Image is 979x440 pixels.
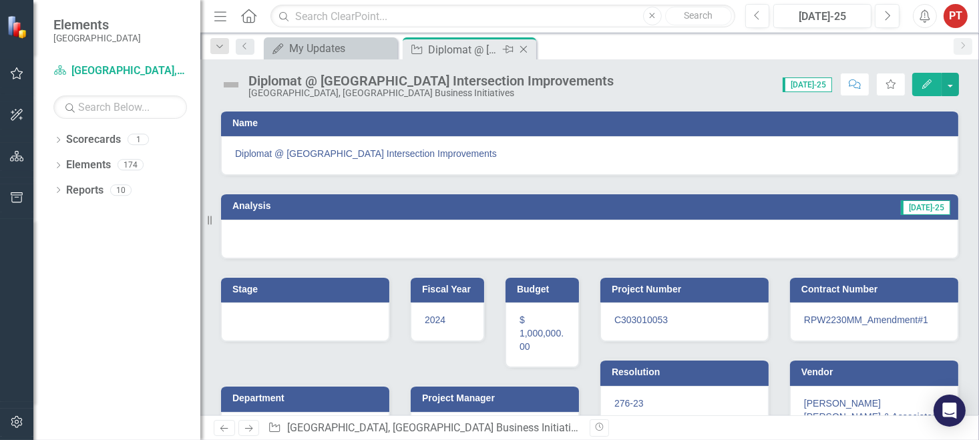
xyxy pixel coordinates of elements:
[118,160,144,171] div: 174
[801,284,952,294] h3: Contract Number
[232,284,383,294] h3: Stage
[901,200,950,215] span: [DATE]-25
[665,7,732,25] button: Search
[612,284,762,294] h3: Project Number
[614,398,644,409] span: 276-23
[232,393,383,403] h3: Department
[110,184,132,196] div: 10
[220,74,242,95] img: Not Defined
[53,63,187,79] a: [GEOGRAPHIC_DATA], [GEOGRAPHIC_DATA] Business Initiatives
[287,421,587,434] a: [GEOGRAPHIC_DATA], [GEOGRAPHIC_DATA] Business Initiatives
[232,118,952,128] h3: Name
[422,284,477,294] h3: Fiscal Year
[66,132,121,148] a: Scorecards
[268,421,580,436] div: » »
[804,398,937,435] span: [PERSON_NAME] [PERSON_NAME] & Associates (KCA)
[783,77,832,92] span: [DATE]-25
[422,393,572,403] h3: Project Manager
[944,4,968,28] button: PT
[66,183,104,198] a: Reports
[235,147,944,160] span: Diplomat @ [GEOGRAPHIC_DATA] Intersection Improvements
[934,395,966,427] div: Open Intercom Messenger
[248,88,614,98] div: [GEOGRAPHIC_DATA], [GEOGRAPHIC_DATA] Business Initiatives
[66,158,111,173] a: Elements
[684,10,713,21] span: Search
[804,314,928,325] span: RPW2230MM_Amendment#1
[128,134,149,146] div: 1
[270,5,735,28] input: Search ClearPoint...
[801,367,952,377] h3: Vendor
[289,40,394,57] div: My Updates
[7,15,30,39] img: ClearPoint Strategy
[428,41,500,58] div: Diplomat @ [GEOGRAPHIC_DATA] Intersection Improvements
[520,314,564,352] span: $ 1,000,000.00
[53,17,141,33] span: Elements
[267,40,394,57] a: My Updates
[773,4,871,28] button: [DATE]-25
[517,284,572,294] h3: Budget
[232,201,542,211] h3: Analysis
[248,73,614,88] div: Diplomat @ [GEOGRAPHIC_DATA] Intersection Improvements
[425,314,445,325] span: 2024
[612,367,762,377] h3: Resolution
[53,33,141,43] small: [GEOGRAPHIC_DATA]
[614,314,668,325] span: C303010053
[53,95,187,119] input: Search Below...
[778,9,867,25] div: [DATE]-25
